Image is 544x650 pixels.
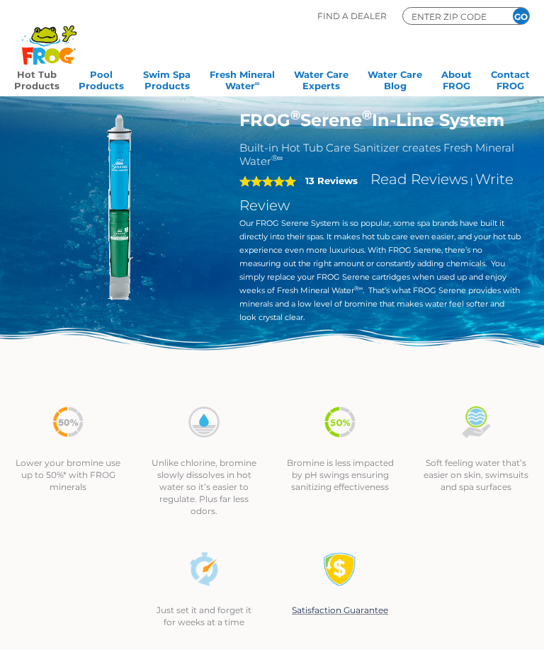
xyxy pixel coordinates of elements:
[459,405,493,439] img: icon-soft-feeling
[422,457,530,493] p: Soft feeling water that’s easier on skin, swimsuits and spa surfaces
[441,64,472,93] a: AboutFROG
[354,285,363,292] sup: ®∞
[143,64,191,93] a: Swim SpaProducts
[370,171,468,188] a: Read Reviews
[239,110,523,130] h1: FROG Serene In-Line System
[14,64,59,93] a: Hot TubProducts
[470,176,473,186] span: |
[491,64,530,93] a: ContactFROG
[255,79,260,87] sup: ∞
[239,217,523,324] p: Our FROG Serene System is so popular, some spa brands have built it directly into their spas. It ...
[271,153,283,163] sup: ®∞
[187,405,221,439] img: icon-bromine-disolves
[292,605,388,615] a: Satisfaction Guarantee
[79,64,124,93] a: PoolProducts
[239,141,523,168] h2: Built-in Hot Tub Care Sanitizer creates Fresh Mineral Water
[150,604,258,628] p: Just set it and forget it for weeks at a time
[362,108,372,123] sup: ®
[317,7,387,25] p: Find A Dealer
[290,108,300,123] sup: ®
[323,552,357,586] img: Satisfaction Guarantee Icon
[368,64,422,93] a: Water CareBlog
[150,457,258,517] p: Unlike chlorine, bromine slowly dissolves in hot water so it’s easier to regulate. Plus far less ...
[14,7,84,65] img: Frog Products Logo
[294,64,348,93] a: Water CareExperts
[323,405,357,439] img: icon-50percent-less-v2
[14,457,122,493] p: Lower your bromine use up to 50%* with FROG minerals
[210,64,275,93] a: Fresh MineralWater∞
[513,8,529,24] input: GO
[187,552,221,586] img: icon-set-and-forget
[286,457,394,493] p: Bromine is less impacted by pH swings ensuring sanitizing effectiveness
[51,405,85,439] img: icon-50percent-less
[239,176,296,187] span: 5
[21,110,218,307] img: serene-inline.png
[305,175,358,186] strong: 13 Reviews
